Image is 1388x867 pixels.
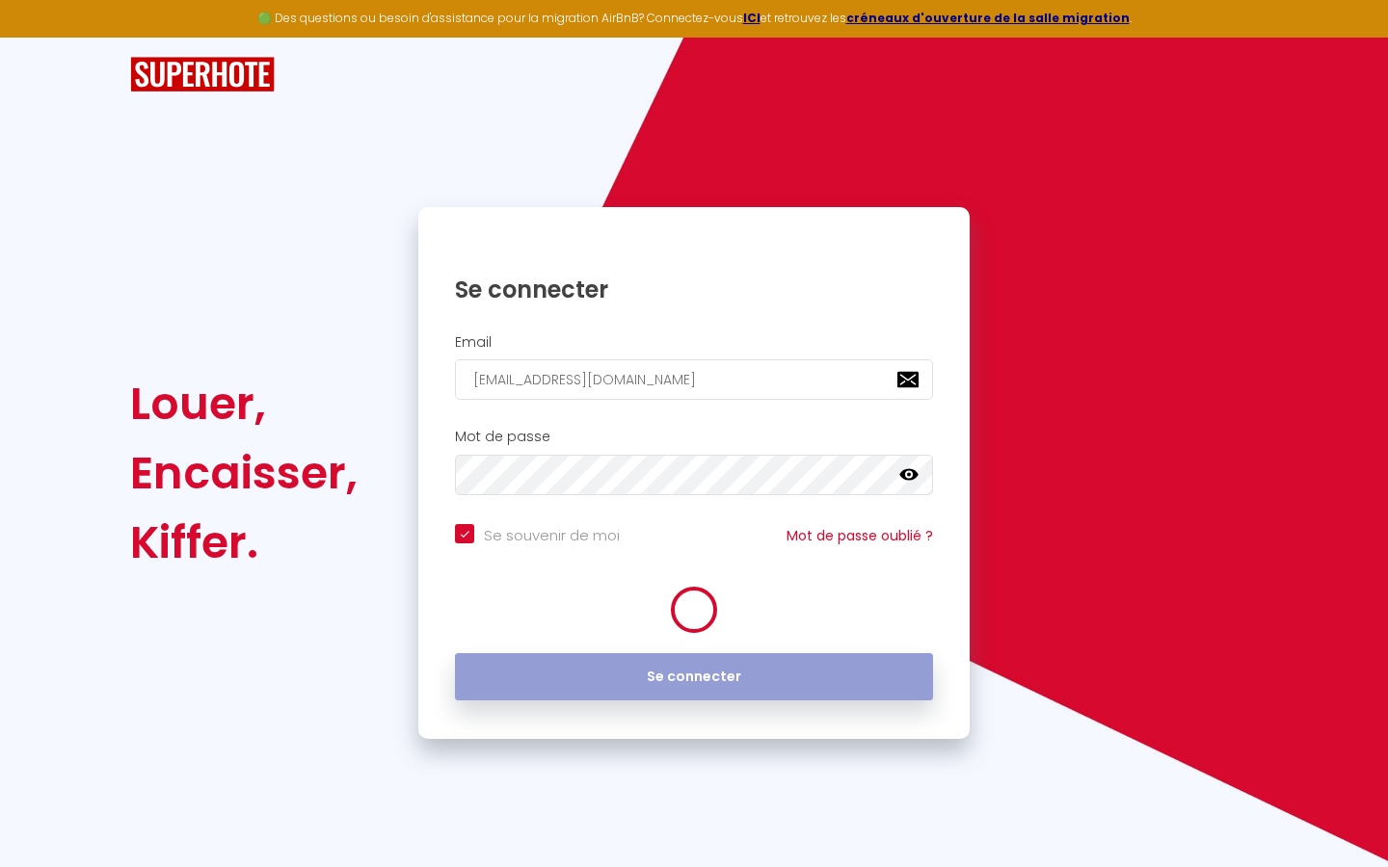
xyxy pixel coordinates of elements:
a: Mot de passe oublié ? [787,526,933,545]
div: Encaisser, [130,438,358,508]
h1: Se connecter [455,275,933,304]
img: SuperHote logo [130,57,275,92]
button: Se connecter [455,653,933,701]
h2: Mot de passe [455,429,933,445]
a: ICI [743,10,761,26]
h2: Email [455,334,933,351]
div: Kiffer. [130,508,358,577]
input: Ton Email [455,359,933,400]
a: créneaux d'ouverture de la salle migration [846,10,1130,26]
button: Ouvrir le widget de chat LiveChat [15,8,73,66]
div: Louer, [130,369,358,438]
